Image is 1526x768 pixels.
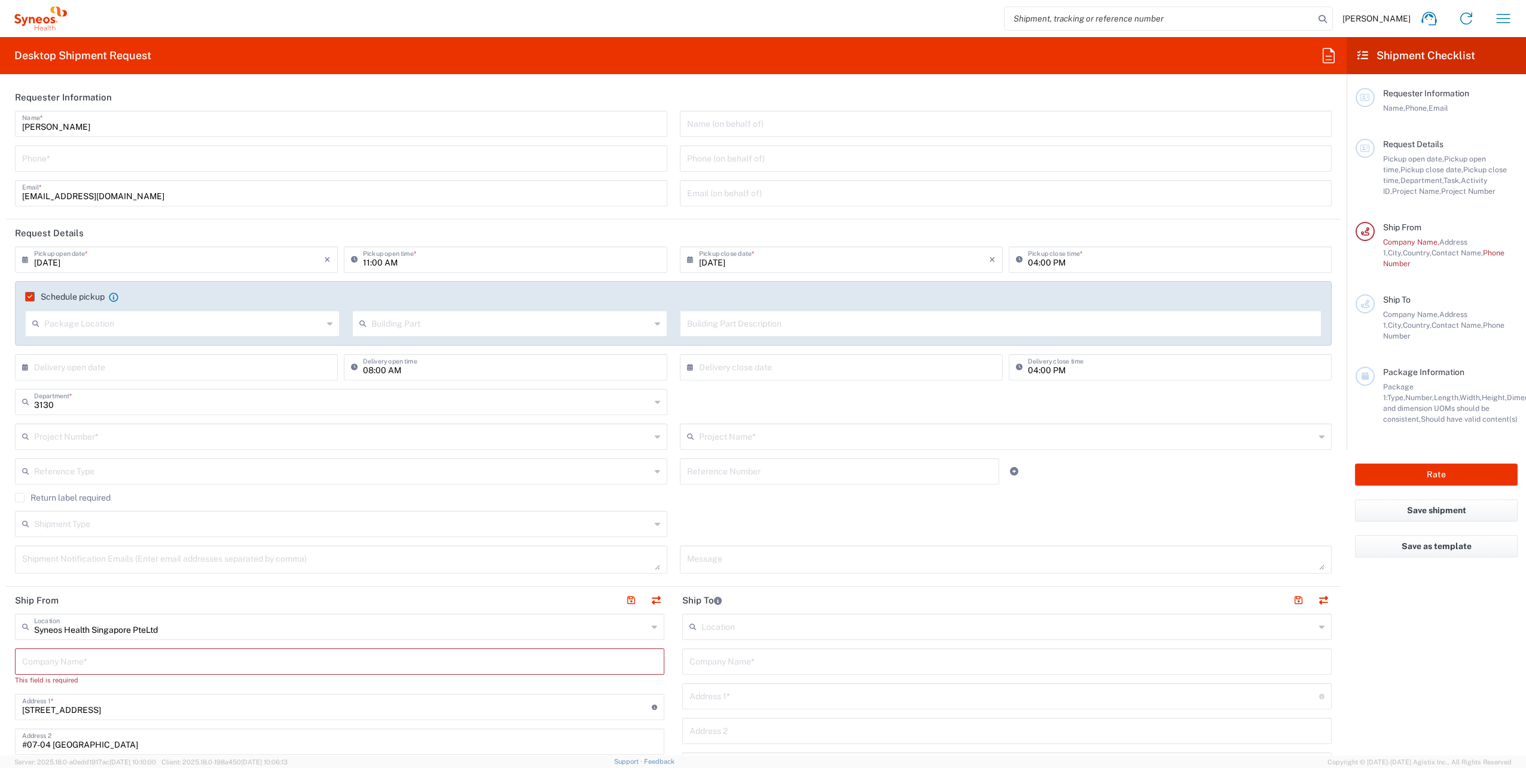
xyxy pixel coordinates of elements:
[1460,393,1482,402] span: Width,
[324,250,331,269] i: ×
[109,758,156,766] span: [DATE] 10:10:00
[1383,139,1443,149] span: Request Details
[15,675,664,685] div: This field is required
[241,758,288,766] span: [DATE] 10:06:13
[15,595,59,607] h2: Ship From
[1383,310,1439,319] span: Company Name,
[1383,382,1414,402] span: Package 1:
[1482,393,1507,402] span: Height,
[644,758,675,765] a: Feedback
[682,595,722,607] h2: Ship To
[1357,48,1475,63] h2: Shipment Checklist
[1355,535,1518,557] button: Save as template
[1383,89,1469,98] span: Requester Information
[1441,187,1496,196] span: Project Number
[1383,154,1444,163] span: Pickup open date,
[25,292,105,301] label: Schedule pickup
[1403,248,1432,257] span: Country,
[1443,176,1461,185] span: Task,
[1388,321,1403,330] span: City,
[161,758,288,766] span: Client: 2025.18.0-198a450
[1405,103,1429,112] span: Phone,
[1429,103,1448,112] span: Email
[1006,463,1023,480] a: Add Reference
[614,758,644,765] a: Support
[1355,464,1518,486] button: Rate
[1403,321,1432,330] span: Country,
[1383,103,1405,112] span: Name,
[989,250,996,269] i: ×
[1383,367,1464,377] span: Package Information
[15,227,84,239] h2: Request Details
[15,92,112,103] h2: Requester Information
[1383,295,1411,304] span: Ship To
[14,758,156,766] span: Server: 2025.18.0-a0edd1917ac
[1434,393,1460,402] span: Length,
[1327,757,1512,767] span: Copyright © [DATE]-[DATE] Agistix Inc., All Rights Reserved
[1342,13,1411,24] span: [PERSON_NAME]
[1421,415,1518,423] span: Should have valid content(s)
[1400,165,1463,174] span: Pickup close date,
[1383,223,1421,232] span: Ship From
[1432,321,1483,330] span: Contact Name,
[1355,499,1518,522] button: Save shipment
[1392,187,1441,196] span: Project Name,
[1387,393,1405,402] span: Type,
[1432,248,1483,257] span: Contact Name,
[1383,237,1439,246] span: Company Name,
[1405,393,1434,402] span: Number,
[1005,7,1314,30] input: Shipment, tracking or reference number
[1388,248,1403,257] span: City,
[14,48,151,63] h2: Desktop Shipment Request
[15,493,111,502] label: Return label required
[1400,176,1443,185] span: Department,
